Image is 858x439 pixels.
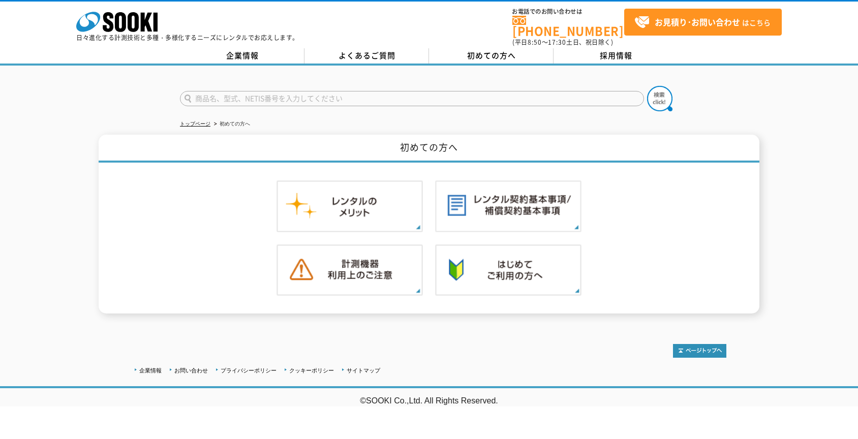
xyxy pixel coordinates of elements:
a: お見積り･お問い合わせはこちら [624,9,782,36]
a: 企業情報 [180,48,304,64]
strong: お見積り･お問い合わせ [655,16,740,28]
p: 日々進化する計測技術と多種・多様化するニーズにレンタルでお応えします。 [76,35,299,41]
img: トップページへ [673,344,726,358]
h1: 初めての方へ [99,135,759,163]
a: サイトマップ [347,367,380,373]
a: 企業情報 [139,367,162,373]
a: クッキーポリシー [289,367,334,373]
a: [PHONE_NUMBER] [512,16,624,37]
li: 初めての方へ [212,119,250,130]
span: お電話でのお問い合わせは [512,9,624,15]
a: プライバシーポリシー [221,367,277,373]
span: 8:50 [528,38,542,47]
a: 初めての方へ [429,48,554,64]
a: 採用情報 [554,48,678,64]
img: 計測機器ご利用上のご注意 [277,244,423,296]
span: 初めての方へ [467,50,516,61]
span: 17:30 [548,38,566,47]
a: お問い合わせ [174,367,208,373]
img: btn_search.png [647,86,672,111]
img: 初めての方へ [435,244,581,296]
input: 商品名、型式、NETIS番号を入力してください [180,91,644,106]
a: よくあるご質問 [304,48,429,64]
img: レンタルのメリット [277,180,423,232]
span: はこちら [634,15,771,30]
img: レンタル契約基本事項／補償契約基本事項 [435,180,581,232]
a: トップページ [180,121,210,127]
span: (平日 ～ 土日、祝日除く) [512,38,613,47]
